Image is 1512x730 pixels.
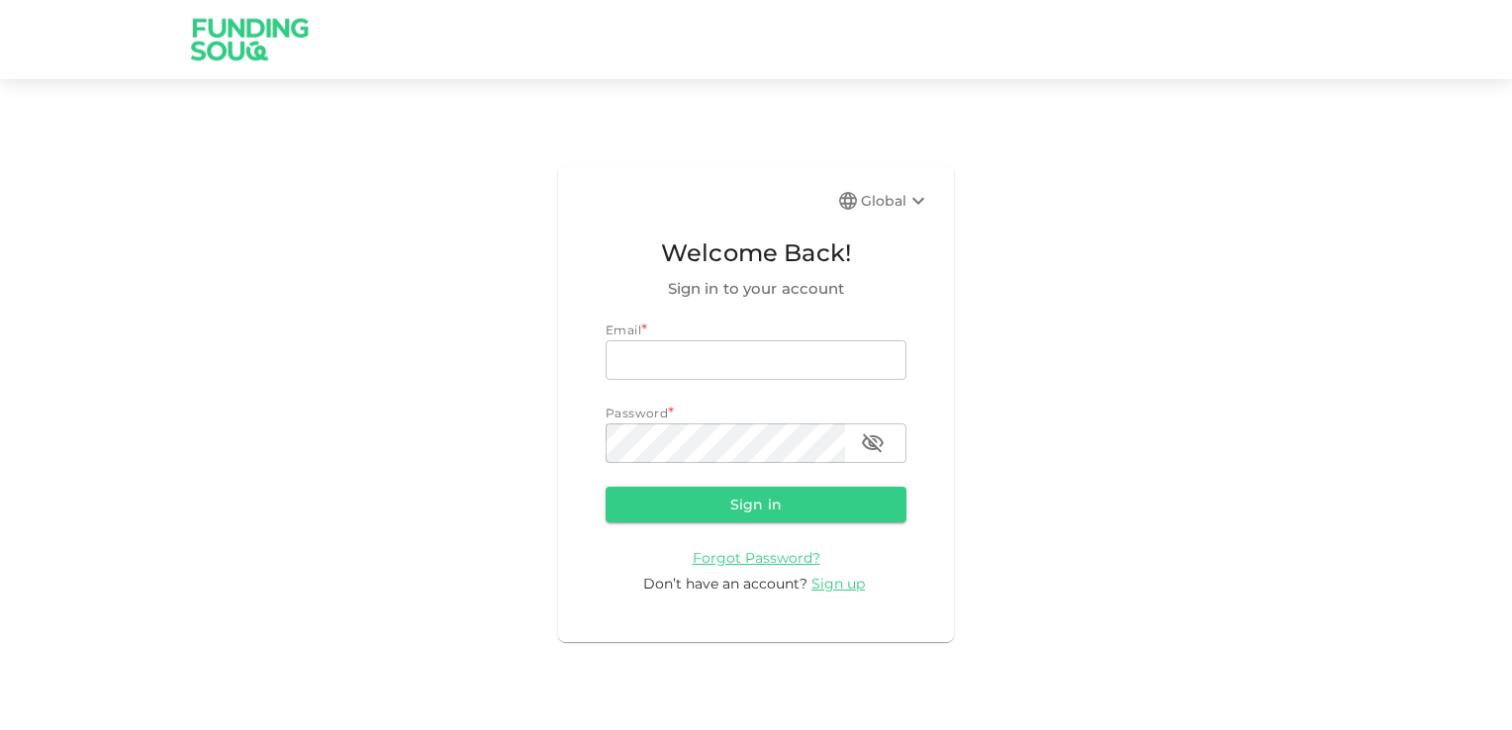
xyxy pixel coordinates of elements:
[693,548,820,567] a: Forgot Password?
[606,234,906,272] span: Welcome Back!
[606,406,668,420] span: Password
[861,189,930,213] div: Global
[606,423,845,463] input: password
[606,340,906,380] input: email
[811,575,865,593] span: Sign up
[643,575,807,593] span: Don’t have an account?
[606,322,641,337] span: Email
[693,549,820,567] span: Forgot Password?
[606,487,906,522] button: Sign in
[606,277,906,301] span: Sign in to your account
